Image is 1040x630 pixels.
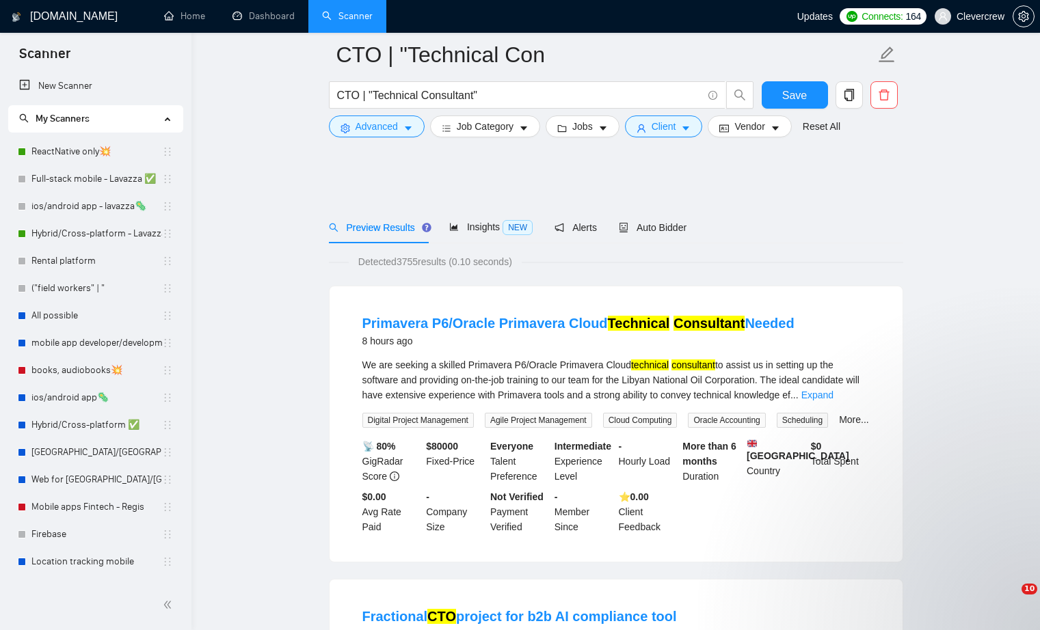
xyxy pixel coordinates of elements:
[430,115,540,137] button: barsJob Categorycaret-down
[31,521,162,548] a: Firebase
[619,222,686,233] span: Auto Bidder
[8,72,183,100] li: New Scanner
[403,123,413,133] span: caret-down
[162,447,173,458] span: holder
[839,414,869,425] a: More...
[555,223,564,232] span: notification
[552,489,616,534] div: Member Since
[1013,11,1035,22] a: setting
[360,489,424,534] div: Avg Rate Paid
[449,221,533,232] span: Insights
[836,89,862,101] span: copy
[362,357,870,402] div: We are seeking a skilled Primavera P6/Oracle Primavera Cloud to assist us in setting up the softw...
[362,491,386,502] b: $0.00
[8,493,183,521] li: Mobile apps Fintech - Regis
[671,359,715,370] mark: consultant
[442,123,451,133] span: bars
[619,441,622,452] b: -
[8,138,183,165] li: ReactNative only💥
[8,220,183,247] li: Hybrid/Cross-platform - Lavazza ✅
[603,413,678,428] span: Cloud Computing
[1013,5,1035,27] button: setting
[637,123,646,133] span: user
[680,439,744,484] div: Duration
[803,119,840,134] a: Reset All
[31,302,162,329] a: All possible
[708,115,791,137] button: idcardVendorcaret-down
[8,439,183,466] li: Sweden/Germany
[31,329,162,357] a: mobile app developer/development📲
[162,146,173,157] span: holder
[423,439,488,484] div: Fixed-Price
[490,441,533,452] b: Everyone
[362,609,677,624] a: FractionalCTOproject for b2b AI compliance tool
[31,138,162,165] a: ReactNative only💥
[162,529,173,540] span: holder
[488,439,552,484] div: Talent Preference
[616,439,680,484] div: Hourly Load
[8,302,183,329] li: All possible
[31,411,162,439] a: Hybrid/Cross-platform ✅
[337,87,702,104] input: Search Freelance Jobs...
[485,413,592,428] span: Agile Project Management
[162,502,173,512] span: holder
[162,365,173,376] span: holder
[162,338,173,348] span: holder
[162,201,173,212] span: holder
[572,119,593,134] span: Jobs
[811,441,822,452] b: $ 0
[164,10,205,22] a: homeHome
[777,413,828,428] span: Scheduling
[557,123,567,133] span: folder
[12,6,21,28] img: logo
[19,72,172,100] a: New Scanner
[708,91,717,100] span: info-circle
[552,439,616,484] div: Experience Level
[790,389,799,400] span: ...
[598,123,608,133] span: caret-down
[31,493,162,521] a: Mobile apps Fintech - Regis
[688,413,765,428] span: Oracle Accounting
[31,220,162,247] a: Hybrid/Cross-platform - Lavazza ✅
[836,81,863,109] button: copy
[362,441,396,452] b: 📡 80%
[8,411,183,439] li: Hybrid/Cross-platform ✅
[719,123,729,133] span: idcard
[846,11,857,22] img: upwork-logo.png
[426,441,458,452] b: $ 80000
[744,439,808,484] div: Country
[619,491,649,502] b: ⭐️ 0.00
[8,521,183,548] li: Firebase
[31,548,162,575] a: Location tracking mobile
[608,316,670,331] mark: Technical
[631,359,669,370] mark: technical
[31,466,162,493] a: Web for [GEOGRAPHIC_DATA]/[GEOGRAPHIC_DATA]
[349,254,522,269] span: Detected 3755 results (0.10 seconds)
[8,357,183,384] li: books, audiobooks💥
[341,123,350,133] span: setting
[162,174,173,184] span: holder
[726,81,754,109] button: search
[162,556,173,567] span: holder
[8,193,183,220] li: ios/android app - lavazza🦠
[801,389,834,400] a: Expand
[31,193,162,220] a: ios/android app - lavazza🦠
[356,119,398,134] span: Advanced
[31,247,162,275] a: Rental platform
[423,489,488,534] div: Company Size
[31,357,162,384] a: books, audiobooks💥
[162,420,173,430] span: holder
[31,275,162,302] a: ("field workers" | "
[8,329,183,357] li: mobile app developer/development📲
[488,489,552,534] div: Payment Verified
[994,584,1026,616] iframe: To enrich screen reader interactions, please activate Accessibility in Grammarly extension settings
[727,89,753,101] span: search
[162,392,173,403] span: holder
[329,222,427,233] span: Preview Results
[555,441,611,452] b: Intermediate
[421,221,433,234] div: Tooltip anchor
[771,123,780,133] span: caret-down
[503,220,533,235] span: NEW
[871,89,897,101] span: delete
[31,165,162,193] a: Full-stack mobile - Lavazza ✅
